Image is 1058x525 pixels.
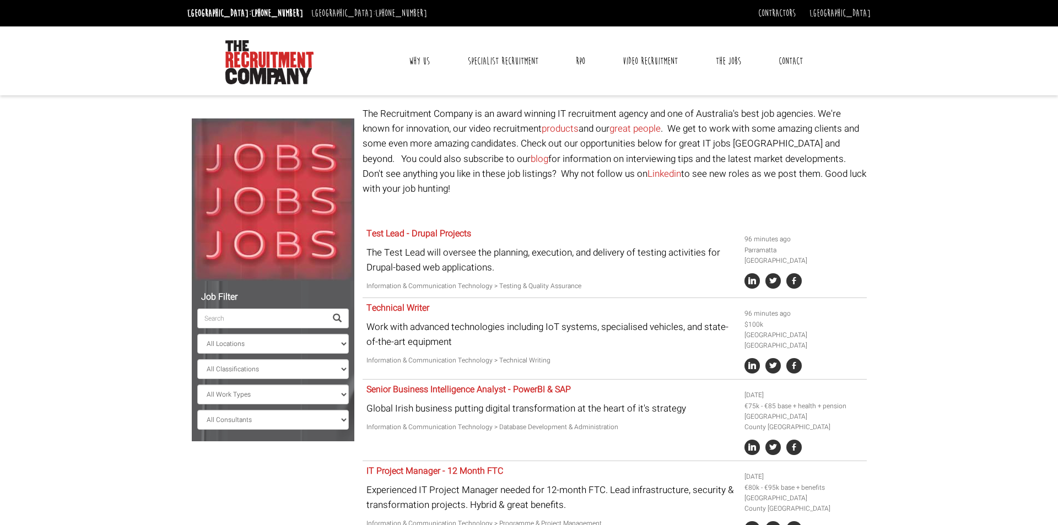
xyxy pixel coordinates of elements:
a: Specialist Recruitment [460,47,547,75]
a: products [542,122,579,136]
img: Jobs, Jobs, Jobs [192,118,354,281]
a: RPO [568,47,593,75]
li: [GEOGRAPHIC_DATA] County [GEOGRAPHIC_DATA] [744,493,862,514]
input: Search [197,308,326,328]
a: [PHONE_NUMBER] [375,7,427,19]
a: [GEOGRAPHIC_DATA] [809,7,871,19]
img: The Recruitment Company [225,40,314,84]
a: Test Lead - Drupal Projects [366,227,471,240]
p: Experienced IT Project Manager needed for 12-month FTC. Lead infrastructure, security & transform... [366,483,736,512]
li: €80k - €95k base + benefits [744,483,862,493]
h5: Job Filter [197,293,349,302]
p: The Recruitment Company is an award winning IT recruitment agency and one of Australia's best job... [363,106,867,196]
li: 96 minutes ago [744,234,862,245]
a: IT Project Manager - 12 Month FTC [366,464,503,478]
a: Linkedin [647,167,681,181]
a: [PHONE_NUMBER] [251,7,303,19]
a: Why Us [401,47,438,75]
a: The Jobs [708,47,749,75]
li: [GEOGRAPHIC_DATA]: [309,4,430,22]
a: Video Recruitment [614,47,686,75]
a: great people [609,122,661,136]
a: Contact [770,47,811,75]
a: blog [531,152,548,166]
a: Contractors [758,7,796,19]
li: [DATE] [744,472,862,482]
li: [GEOGRAPHIC_DATA]: [185,4,306,22]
